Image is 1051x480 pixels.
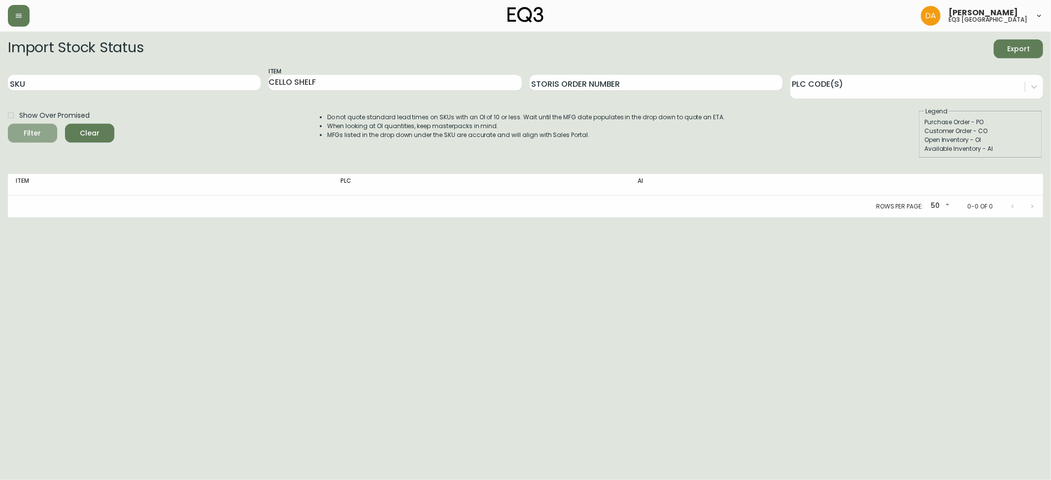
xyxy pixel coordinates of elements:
p: Rows per page: [876,202,923,211]
img: dd1a7e8db21a0ac8adbf82b84ca05374 [921,6,941,26]
p: 0-0 of 0 [967,202,993,211]
li: Do not quote standard lead times on SKUs with an OI of 10 or less. Wait until the MFG date popula... [327,113,725,122]
img: logo [508,7,544,23]
li: MFGs listed in the drop down under the SKU are accurate and will align with Sales Portal. [327,131,725,139]
div: 50 [927,198,951,214]
div: Customer Order - CO [924,127,1037,136]
h2: Import Stock Status [8,39,143,58]
div: Available Inventory - AI [924,144,1037,153]
span: Clear [73,127,106,139]
div: Filter [24,127,41,139]
h5: eq3 [GEOGRAPHIC_DATA] [949,17,1027,23]
button: Filter [8,124,57,142]
th: PLC [333,174,630,196]
span: Export [1002,43,1035,55]
th: Item [8,174,333,196]
button: Clear [65,124,114,142]
legend: Legend [924,107,949,116]
span: [PERSON_NAME] [949,9,1018,17]
li: When looking at OI quantities, keep masterpacks in mind. [327,122,725,131]
div: Open Inventory - OI [924,136,1037,144]
span: Show Over Promised [19,110,90,121]
div: Purchase Order - PO [924,118,1037,127]
th: AI [630,174,867,196]
button: Export [994,39,1043,58]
